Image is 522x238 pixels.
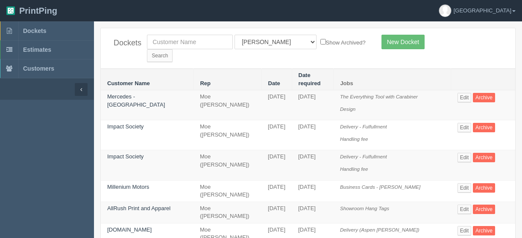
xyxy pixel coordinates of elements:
a: Impact Society [107,153,144,160]
i: The Everything Tool with Carabiner [340,94,418,99]
span: Dockets [23,27,46,34]
a: Customer Name [107,80,150,86]
input: Search [147,49,173,62]
a: Rep [200,80,211,86]
a: Edit [457,205,472,214]
td: [DATE] [292,202,334,223]
a: Impact Society [107,123,144,130]
a: Edit [457,183,472,193]
a: Date [268,80,280,86]
i: Handling fee [340,166,368,172]
i: Handling fee [340,136,368,142]
i: Showroom Hang Tags [340,205,389,211]
label: Show Archived? [320,37,366,47]
a: Archive [473,226,495,235]
a: Edit [457,153,472,162]
img: logo-3e63b451c926e2ac314895c53de4908e5d424f24456219fb08d385ab2e579770.png [6,6,15,15]
i: Delivery (Aspen [PERSON_NAME]) [340,227,419,232]
span: Estimates [23,46,51,53]
td: Moe ([PERSON_NAME]) [194,180,261,202]
a: New Docket [381,35,425,49]
a: Archive [473,153,495,162]
td: Moe ([PERSON_NAME]) [194,90,261,120]
a: Archive [473,183,495,193]
td: [DATE] [292,180,334,202]
td: [DATE] [261,202,292,223]
span: Customers [23,65,54,72]
a: Edit [457,123,472,132]
i: Design [340,106,355,112]
a: [DOMAIN_NAME] [107,226,152,233]
a: Mercedes -[GEOGRAPHIC_DATA] [107,93,165,108]
td: [DATE] [292,90,334,120]
input: Customer Name [147,35,233,49]
td: [DATE] [261,150,292,180]
td: [DATE] [261,90,292,120]
i: Business Cards - [PERSON_NAME] [340,184,420,190]
th: Jobs [334,69,451,90]
td: [DATE] [292,150,334,180]
a: Archive [473,123,495,132]
img: avatar_default-7531ab5dedf162e01f1e0bb0964e6a185e93c5c22dfe317fb01d7f8cd2b1632c.jpg [439,5,451,17]
a: Archive [473,93,495,102]
td: Moe ([PERSON_NAME]) [194,120,261,150]
td: Moe ([PERSON_NAME]) [194,202,261,223]
i: Delivery - Fulfullment [340,154,387,159]
a: Date required [299,72,321,86]
a: Archive [473,205,495,214]
td: [DATE] [261,180,292,202]
td: [DATE] [292,120,334,150]
a: Edit [457,226,472,235]
a: AllRush Print and Apparel [107,205,170,211]
h4: Dockets [114,39,134,48]
a: Millenium Motors [107,184,149,190]
input: Show Archived? [320,39,326,45]
i: Delivery - Fulfullment [340,124,387,129]
a: Edit [457,93,472,102]
td: Moe ([PERSON_NAME]) [194,150,261,180]
td: [DATE] [261,120,292,150]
